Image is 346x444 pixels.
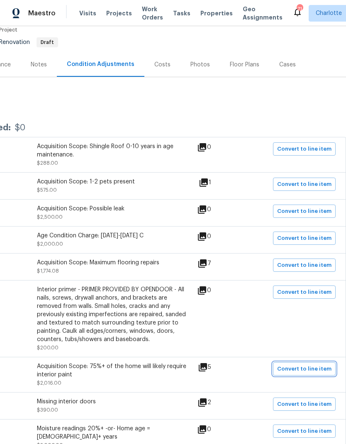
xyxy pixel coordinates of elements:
[37,40,57,45] span: Draft
[273,232,336,245] button: Convert to line item
[277,207,331,216] span: Convert to line item
[37,215,63,220] span: $2,500.00
[37,188,57,193] span: $575.00
[197,259,238,268] div: 7
[277,427,331,436] span: Convert to line item
[197,232,238,242] div: 0
[37,407,58,412] span: $390.00
[37,424,186,441] div: Moisture readings 20%+ -or- Home age = [DEMOGRAPHIC_DATA]+ years
[31,61,47,69] div: Notes
[37,259,186,267] div: Acquisition Scope: Maximum flooring repairs
[198,362,238,372] div: 5
[37,242,63,246] span: $2,000.00
[190,61,210,69] div: Photos
[106,9,132,17] span: Projects
[277,234,331,243] span: Convert to line item
[273,362,336,376] button: Convert to line item
[273,259,336,272] button: Convert to line item
[197,205,238,215] div: 0
[28,9,56,17] span: Maestro
[37,205,186,213] div: Acquisition Scope: Possible leak
[37,142,186,159] div: Acquisition Scope: Shingle Roof 0-10 years in age maintenance.
[277,364,331,374] span: Convert to line item
[277,288,331,297] span: Convert to line item
[37,178,186,186] div: Acquisition Scope: 1-2 pets present
[37,268,59,273] span: $1,774.08
[199,178,238,188] div: 1
[37,362,186,379] div: Acquisition Scope: 75%+ of the home will likely require interior paint
[316,9,342,17] span: Charlotte
[230,61,259,69] div: Floor Plans
[273,424,336,438] button: Convert to line item
[197,285,238,295] div: 0
[37,398,186,406] div: Missing interior doors
[243,5,283,22] span: Geo Assignments
[37,345,58,350] span: $200.00
[15,124,25,132] div: $0
[279,61,296,69] div: Cases
[273,142,336,156] button: Convert to line item
[37,232,186,240] div: Age Condition Charge: [DATE]-[DATE] C
[67,60,134,68] div: Condition Adjustments
[273,205,336,218] button: Convert to line item
[197,142,238,152] div: 0
[154,61,171,69] div: Costs
[277,261,331,270] span: Convert to line item
[37,285,186,344] div: Interior primer - PRIMER PROVIDED BY OPENDOOR - All nails, screws, drywall anchors, and brackets ...
[297,5,302,13] div: 71
[197,424,238,434] div: 0
[277,180,331,189] span: Convert to line item
[173,10,190,16] span: Tasks
[273,285,336,299] button: Convert to line item
[277,144,331,154] span: Convert to line item
[197,398,238,407] div: 2
[277,400,331,409] span: Convert to line item
[142,5,163,22] span: Work Orders
[200,9,233,17] span: Properties
[37,161,58,166] span: $288.00
[37,381,61,385] span: $2,016.00
[273,178,336,191] button: Convert to line item
[79,9,96,17] span: Visits
[273,398,336,411] button: Convert to line item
